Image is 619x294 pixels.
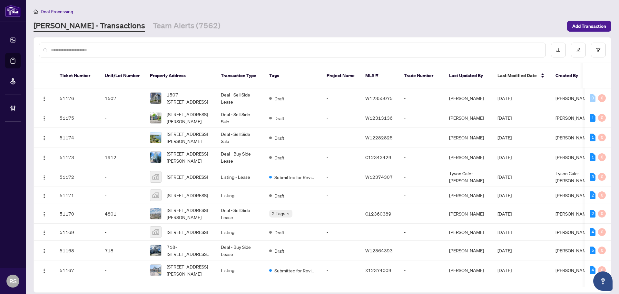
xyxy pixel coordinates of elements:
[39,172,49,182] button: Logo
[150,190,161,201] img: thumbnail-img
[167,91,211,105] span: 1507-[STREET_ADDRESS]
[100,167,145,187] td: -
[39,208,49,219] button: Logo
[274,267,316,274] span: Submitted for Review
[555,115,590,121] span: [PERSON_NAME]
[100,128,145,147] td: -
[497,248,512,253] span: [DATE]
[399,187,444,204] td: -
[150,227,161,238] img: thumbnail-img
[216,147,264,167] td: Deal - Buy Side Lease
[54,224,100,241] td: 51169
[274,95,284,102] span: Draft
[444,260,492,280] td: [PERSON_NAME]
[321,167,360,187] td: -
[100,187,145,204] td: -
[150,208,161,219] img: thumbnail-img
[150,132,161,143] img: thumbnail-img
[590,210,595,218] div: 2
[100,108,145,128] td: -
[555,229,590,235] span: [PERSON_NAME]
[150,152,161,163] img: thumbnail-img
[167,263,211,277] span: [STREET_ADDRESS][PERSON_NAME]
[216,63,264,88] th: Transaction Type
[274,192,284,199] span: Draft
[321,147,360,167] td: -
[54,167,100,187] td: 51172
[145,63,216,88] th: Property Address
[492,63,550,88] th: Last Modified Date
[556,48,561,52] span: download
[497,192,512,198] span: [DATE]
[555,170,590,183] span: Tyson Cafe-[PERSON_NAME]
[100,224,145,241] td: -
[321,241,360,260] td: -
[54,147,100,167] td: 51173
[42,212,47,217] img: Logo
[100,88,145,108] td: 1507
[321,128,360,147] td: -
[274,134,284,141] span: Draft
[150,245,161,256] img: thumbnail-img
[365,267,391,273] span: X12374009
[497,95,512,101] span: [DATE]
[591,43,606,57] button: filter
[167,150,211,164] span: [STREET_ADDRESS][PERSON_NAME]
[567,21,611,32] button: Add Transaction
[598,210,606,218] div: 0
[444,204,492,224] td: [PERSON_NAME]
[54,241,100,260] td: 51168
[365,115,393,121] span: W12313136
[497,267,512,273] span: [DATE]
[42,136,47,141] img: Logo
[216,108,264,128] td: Deal - Sell Side Sale
[150,171,161,182] img: thumbnail-img
[365,154,391,160] span: C12343429
[399,88,444,108] td: -
[590,94,595,102] div: 0
[54,88,100,108] td: 51176
[444,88,492,108] td: [PERSON_NAME]
[399,167,444,187] td: -
[399,108,444,128] td: -
[274,229,284,236] span: Draft
[39,245,49,256] button: Logo
[497,229,512,235] span: [DATE]
[216,167,264,187] td: Listing - Lease
[598,153,606,161] div: 0
[598,134,606,141] div: 0
[34,20,145,32] a: [PERSON_NAME] - Transactions
[590,153,595,161] div: 1
[365,174,393,180] span: W12374307
[42,193,47,198] img: Logo
[444,224,492,241] td: [PERSON_NAME]
[100,63,145,88] th: Unit/Lot Number
[39,93,49,103] button: Logo
[555,211,590,217] span: [PERSON_NAME]
[100,241,145,260] td: 718
[360,63,399,88] th: MLS #
[216,241,264,260] td: Deal - Buy Side Lease
[167,207,211,221] span: [STREET_ADDRESS][PERSON_NAME]
[321,260,360,280] td: -
[550,63,589,88] th: Created By
[321,63,360,88] th: Project Name
[321,108,360,128] td: -
[216,88,264,108] td: Deal - Sell Side Lease
[555,154,590,160] span: [PERSON_NAME]
[321,187,360,204] td: -
[54,108,100,128] td: 51175
[39,265,49,275] button: Logo
[555,135,590,140] span: [PERSON_NAME]
[571,43,586,57] button: edit
[555,192,590,198] span: [PERSON_NAME]
[444,187,492,204] td: [PERSON_NAME]
[365,135,393,140] span: W12282825
[590,173,595,181] div: 3
[100,260,145,280] td: -
[321,88,360,108] td: -
[598,266,606,274] div: 0
[216,187,264,204] td: Listing
[54,204,100,224] td: 51170
[216,204,264,224] td: Deal - Sell Side Lease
